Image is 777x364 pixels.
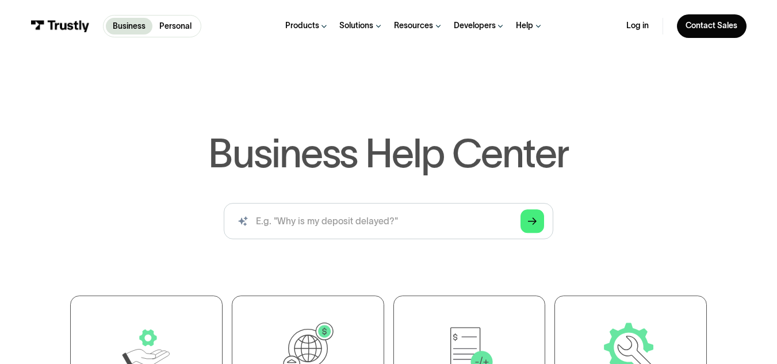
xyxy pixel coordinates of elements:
img: Trustly Logo [30,20,90,33]
input: search [224,203,553,239]
div: Developers [454,21,496,31]
div: Products [285,21,319,31]
div: Resources [394,21,433,31]
a: Log in [626,21,649,31]
a: Contact Sales [677,14,747,39]
a: Personal [152,18,198,35]
a: Business [106,18,152,35]
div: Solutions [339,21,373,31]
p: Business [113,20,146,32]
p: Personal [159,20,192,32]
h1: Business Help Center [208,133,569,173]
div: Help [516,21,533,31]
form: Search [224,203,553,239]
div: Contact Sales [686,21,737,31]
